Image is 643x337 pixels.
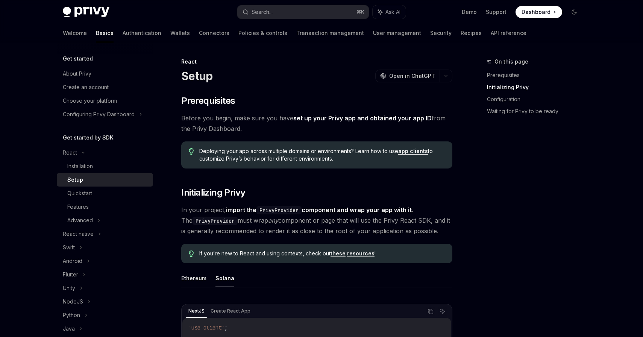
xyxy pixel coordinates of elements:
[522,8,550,16] span: Dashboard
[224,324,227,331] span: ;
[296,24,364,42] a: Transaction management
[63,24,87,42] a: Welcome
[199,24,229,42] a: Connectors
[63,54,93,63] h5: Get started
[63,297,83,306] div: NodeJS
[63,257,82,266] div: Android
[389,72,435,80] span: Open in ChatGPT
[516,6,562,18] a: Dashboard
[494,57,528,66] span: On this page
[487,105,586,117] a: Waiting for Privy to be ready
[430,24,452,42] a: Security
[268,217,278,224] em: any
[57,94,153,108] a: Choose your platform
[426,307,435,316] button: Copy the contents from the code block
[487,69,586,81] a: Prerequisites
[170,24,190,42] a: Wallets
[385,8,400,16] span: Ask AI
[63,311,80,320] div: Python
[181,269,206,287] button: Ethereum
[208,307,253,316] div: Create React App
[487,93,586,105] a: Configuration
[57,173,153,187] a: Setup
[375,70,440,82] button: Open in ChatGPT
[373,24,421,42] a: User management
[67,202,89,211] div: Features
[252,8,273,17] div: Search...
[226,206,412,214] strong: import the component and wrap your app with it
[181,113,452,134] span: Before you begin, make sure you have from the Privy Dashboard.
[398,148,428,155] a: app clients
[188,324,224,331] span: 'use client'
[293,114,432,122] a: set up your Privy app and obtained your app ID
[63,133,114,142] h5: Get started by SDK
[63,324,75,333] div: Java
[215,269,234,287] button: Solana
[67,216,93,225] div: Advanced
[57,159,153,173] a: Installation
[67,189,92,198] div: Quickstart
[57,80,153,94] a: Create an account
[63,110,135,119] div: Configuring Privy Dashboard
[63,96,117,105] div: Choose your platform
[181,58,452,65] div: React
[373,5,406,19] button: Ask AI
[181,187,245,199] span: Initializing Privy
[63,229,94,238] div: React native
[96,24,114,42] a: Basics
[186,307,207,316] div: NextJS
[347,250,375,257] a: resources
[57,200,153,214] a: Features
[189,250,194,257] svg: Tip
[238,24,287,42] a: Policies & controls
[256,206,302,214] code: PrivyProvider
[67,175,83,184] div: Setup
[63,270,78,279] div: Flutter
[487,81,586,93] a: Initializing Privy
[199,250,445,257] span: If you’re new to React and using contexts, check out !
[63,243,75,252] div: Swift
[181,69,212,83] h1: Setup
[63,83,109,92] div: Create an account
[181,205,452,236] span: In your project, . The must wrap component or page that will use the Privy React SDK, and it is g...
[486,8,507,16] a: Support
[57,187,153,200] a: Quickstart
[67,162,93,171] div: Installation
[462,8,477,16] a: Demo
[461,24,482,42] a: Recipes
[189,148,194,155] svg: Tip
[63,148,77,157] div: React
[438,307,447,316] button: Ask AI
[193,217,238,225] code: PrivyProvider
[63,69,91,78] div: About Privy
[63,7,109,17] img: dark logo
[356,9,364,15] span: ⌘ K
[491,24,526,42] a: API reference
[57,67,153,80] a: About Privy
[63,284,75,293] div: Unity
[331,250,346,257] a: these
[237,5,369,19] button: Search...⌘K
[123,24,161,42] a: Authentication
[181,95,235,107] span: Prerequisites
[568,6,580,18] button: Toggle dark mode
[199,147,445,162] span: Deploying your app across multiple domains or environments? Learn how to use to customize Privy’s...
